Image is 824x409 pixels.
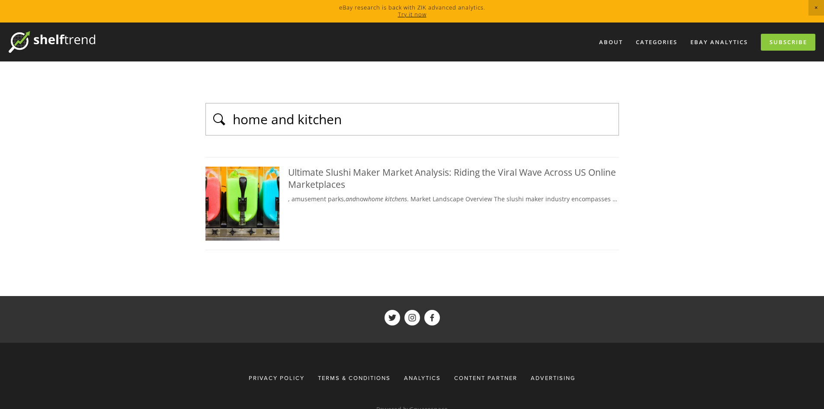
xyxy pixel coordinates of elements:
[593,35,628,49] a: About
[346,195,356,203] em: and
[9,31,95,53] img: ShelfTrend
[398,10,426,18] a: Try it now
[232,110,614,129] input: Type to search…
[424,310,440,325] a: ShelfTrend
[612,195,617,203] span: …
[205,158,619,250] div: Ultimate Slushi Maker Market Analysis: Riding the Viral Wave Across US Online Marketplaces , amus...
[630,35,683,49] div: Categories
[312,370,396,386] a: Terms & Conditions
[249,374,305,382] span: Privacy Policy
[404,310,420,325] a: ShelfTrend
[249,370,310,386] a: Privacy Policy
[525,370,575,386] a: Advertising
[761,34,815,51] a: Subscribe
[385,195,407,203] em: kitchens
[685,35,753,49] a: eBay Analytics
[318,374,391,382] span: Terms & Conditions
[368,195,383,203] em: home
[288,195,611,203] span: , amusement parks, now . Market Landscape Overview The slushi maker industry encompasses
[454,374,517,382] span: Content Partner
[398,370,446,386] div: Analytics
[449,370,523,386] a: Content Partner
[531,374,575,382] span: Advertising
[385,310,400,325] a: ShelfTrend
[205,167,619,190] div: Ultimate Slushi Maker Market Analysis: Riding the Viral Wave Across US Online Marketplaces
